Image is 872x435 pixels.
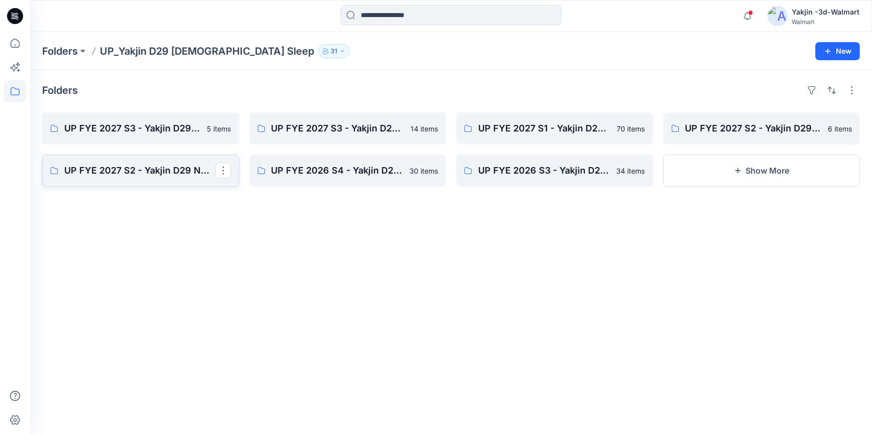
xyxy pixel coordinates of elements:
a: UP FYE 2027 S1 - Yakjin D29 [DEMOGRAPHIC_DATA] Sleepwear70 items [456,112,653,144]
img: avatar [768,6,788,26]
button: Show More [663,155,860,187]
a: UP FYE 2026 S3 - Yakjin D29 [DEMOGRAPHIC_DATA] Sleepwear34 items [456,155,653,187]
p: 14 items [410,123,438,134]
p: 34 items [617,166,645,176]
p: 6 items [828,123,852,134]
a: UP FYE 2027 S2 - Yakjin D29 NOBO [DEMOGRAPHIC_DATA] Sleepwear [42,155,239,187]
div: Yakjin -3d-Walmart [792,6,859,18]
p: UP FYE 2027 S2 - Yakjin D29 NOBO [DEMOGRAPHIC_DATA] Sleepwear [64,164,215,178]
p: 5 items [207,123,231,134]
a: UP FYE 2027 S2 - Yakjin D29 JOYSPUN [DEMOGRAPHIC_DATA] Sleepwear6 items [663,112,860,144]
p: 70 items [617,123,645,134]
p: UP FYE 2026 S4 - Yakjin D29 [DEMOGRAPHIC_DATA] Sleepwear [271,164,404,178]
button: 31 [318,44,350,58]
a: Folders [42,44,78,58]
a: UP FYE 2026 S4 - Yakjin D29 [DEMOGRAPHIC_DATA] Sleepwear30 items [249,155,447,187]
h4: Folders [42,84,78,96]
p: UP FYE 2027 S3 - Yakjin D29 NOBO [DEMOGRAPHIC_DATA] Sleepwear [271,121,405,135]
p: UP FYE 2027 S2 - Yakjin D29 JOYSPUN [DEMOGRAPHIC_DATA] Sleepwear [685,121,822,135]
p: 31 [331,46,337,57]
p: UP_Yakjin D29 [DEMOGRAPHIC_DATA] Sleep [100,44,314,58]
button: New [815,42,860,60]
p: 30 items [409,166,438,176]
div: Walmart [792,18,859,26]
p: UP FYE 2027 S3 - Yakjin D29 JOYSPUN [DEMOGRAPHIC_DATA] Sleepwear [64,121,201,135]
p: UP FYE 2027 S1 - Yakjin D29 [DEMOGRAPHIC_DATA] Sleepwear [478,121,611,135]
p: UP FYE 2026 S3 - Yakjin D29 [DEMOGRAPHIC_DATA] Sleepwear [478,164,611,178]
a: UP FYE 2027 S3 - Yakjin D29 JOYSPUN [DEMOGRAPHIC_DATA] Sleepwear5 items [42,112,239,144]
a: UP FYE 2027 S3 - Yakjin D29 NOBO [DEMOGRAPHIC_DATA] Sleepwear14 items [249,112,447,144]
